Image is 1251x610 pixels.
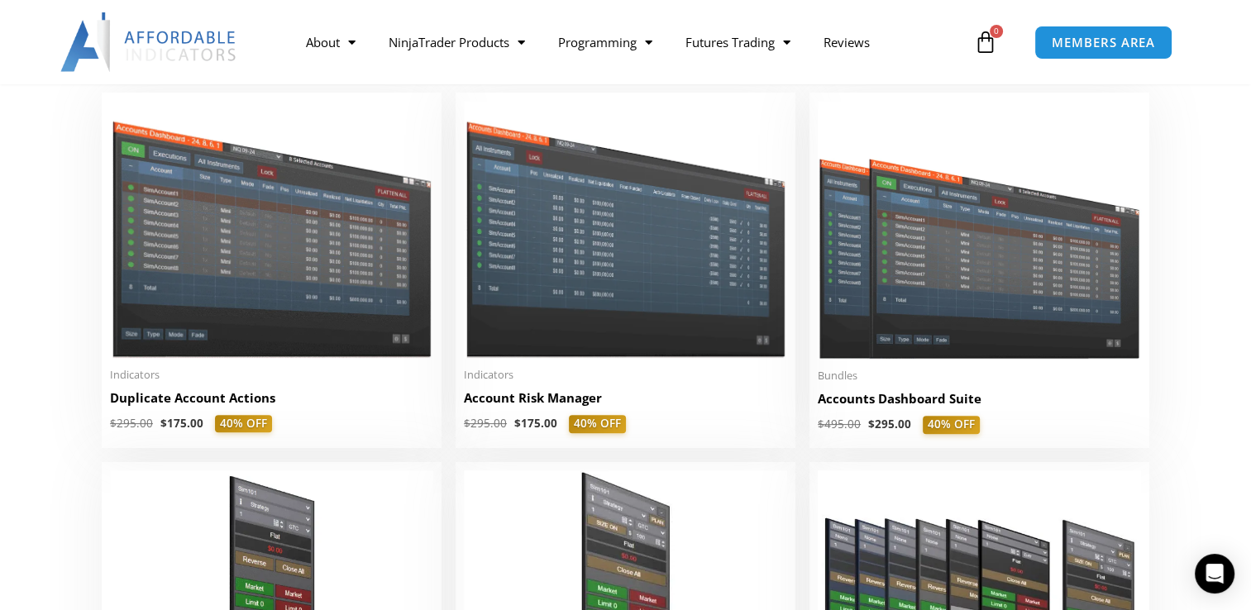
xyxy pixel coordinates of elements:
a: 0 [949,18,1022,66]
span: $ [514,416,521,431]
span: 0 [990,25,1003,38]
div: Open Intercom Messenger [1195,554,1234,593]
a: NinjaTrader Products [372,23,542,61]
bdi: 175.00 [160,416,203,431]
nav: Menu [289,23,970,61]
a: Programming [542,23,669,61]
span: 40% OFF [569,415,626,433]
img: Accounts Dashboard Suite [818,101,1141,359]
a: Duplicate Account Actions [110,389,433,415]
bdi: 295.00 [464,416,507,431]
bdi: 495.00 [818,417,861,431]
a: Accounts Dashboard Suite [818,390,1141,416]
span: 40% OFF [923,416,980,434]
span: $ [868,417,875,431]
a: Reviews [807,23,886,61]
bdi: 175.00 [514,416,557,431]
bdi: 295.00 [868,417,911,431]
a: About [289,23,372,61]
img: Account Risk Manager [464,101,787,358]
a: MEMBERS AREA [1034,26,1172,60]
span: $ [464,416,470,431]
h2: Account Risk Manager [464,389,787,407]
a: Futures Trading [669,23,807,61]
span: Indicators [464,368,787,382]
span: Indicators [110,368,433,382]
bdi: 295.00 [110,416,153,431]
span: $ [160,416,167,431]
h2: Duplicate Account Actions [110,389,433,407]
img: Duplicate Account Actions [110,101,433,358]
img: LogoAI | Affordable Indicators – NinjaTrader [60,12,238,72]
span: MEMBERS AREA [1052,36,1155,49]
span: Bundles [818,369,1141,383]
a: Account Risk Manager [464,389,787,415]
span: $ [110,416,117,431]
span: 40% OFF [215,415,272,433]
h2: Accounts Dashboard Suite [818,390,1141,407]
span: $ [818,417,824,431]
